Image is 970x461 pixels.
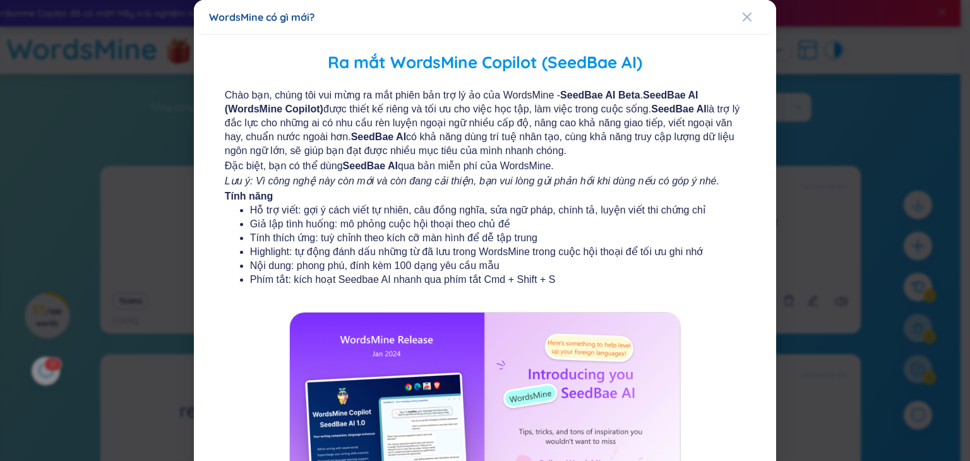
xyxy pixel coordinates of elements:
li: Hỗ trợ viết: gợi ý cách viết tự nhiên, câu đồng nghĩa, sửa ngữ pháp, chính tả, luyện viết thi chứ... [250,203,720,217]
b: SeedBae AI [351,131,406,142]
h2: Ra mắt WordsMine Copilot (SeedBae AI) [212,50,758,76]
li: Giả lập tình huống: mô phỏng cuộc hội thoại theo chủ đề [250,217,720,231]
b: SeedBae AI (WordsMine Copilot) [225,90,698,114]
span: Chào bạn, chúng tôi vui mừng ra mắt phiên bản trợ lý ảo của WordsMine - . được thiết kế riêng và ... [225,88,745,158]
li: Phím tắt: kích hoạt Seedbae AI nhanh qua phím tắt Cmd + Shift + S [250,273,720,287]
i: Lưu ý: Vì công nghệ này còn mới và còn đang cải thiện, bạn vui lòng gửi phản hồi khi dùng nếu có ... [225,176,719,186]
div: WordsMine có gì mới? [209,10,761,24]
li: Highlight: tự động đánh dấu những từ đã lưu trong WordsMine trong cuộc hội thoại để tối ưu ghi nhớ [250,245,720,259]
span: Đặc biệt, bạn có thể dùng qua bản miễn phí của WordsMine. [225,159,745,173]
b: SeedBae AI [343,160,398,171]
b: Tính năng [225,191,273,201]
b: SeedBae AI [651,104,706,114]
li: Tính thích ứng: tuỳ chỉnh theo kích cỡ màn hình để dễ tập trung [250,231,720,245]
b: SeedBae AI Beta [560,90,640,100]
li: Nội dung: phong phú, đính kèm 100 dạng yêu cầu mẫu [250,259,720,273]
